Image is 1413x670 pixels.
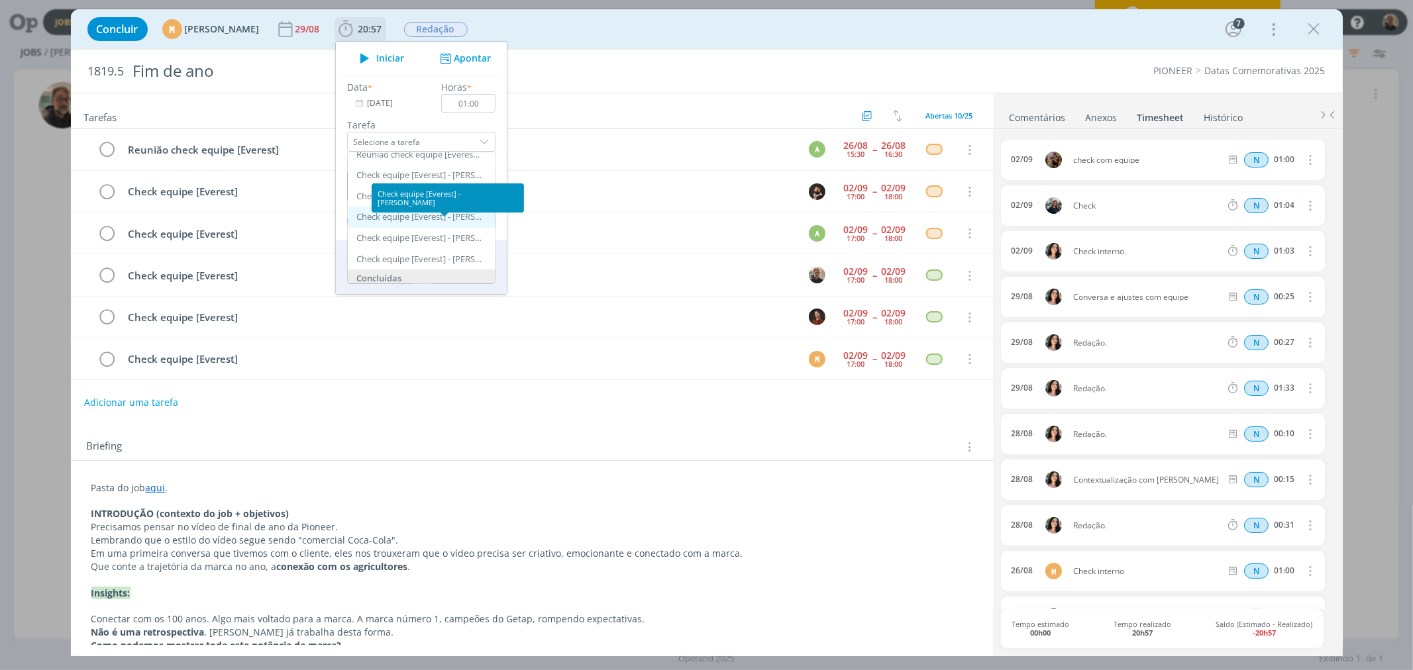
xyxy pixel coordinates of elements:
[91,626,205,638] strong: Não é uma retrospectiva
[83,391,179,414] button: Adicionar uma tarefa
[1045,197,1062,214] img: M
[1011,201,1033,210] div: 02/09
[1244,472,1269,487] div: Horas normais
[71,9,1343,656] div: dialog
[1011,383,1033,393] div: 29/08
[91,481,972,495] p: Pasta do job .
[809,351,825,367] div: M
[1011,292,1033,301] div: 29/08
[123,142,797,158] div: Reunião check equipe [Everest]
[882,183,906,193] div: 02/09
[893,110,902,122] img: arrow-down-up.svg
[127,55,804,87] div: Fim de ano
[1244,152,1269,167] div: Horas normais
[347,118,496,132] label: Tarefa
[356,233,482,244] div: Check equipe [Everest] - [PERSON_NAME]
[1244,198,1269,213] span: N
[1045,608,1062,625] img: M
[1244,381,1269,396] span: N
[844,183,868,193] div: 02/09
[1114,620,1172,637] span: Tempo realizado
[1244,563,1269,579] span: N
[123,267,797,284] div: Check equipe [Everest]
[1223,19,1244,40] button: 7
[427,240,497,262] th: Estimado
[847,193,865,200] div: 17:00
[1011,566,1033,575] div: 26/08
[146,481,166,494] a: aqui
[1274,520,1294,530] div: 00:31
[1045,152,1062,168] img: A
[1045,380,1062,397] img: T
[1274,201,1294,210] div: 01:04
[441,80,467,94] label: Horas
[91,560,972,573] p: Que conte a trajetória da marca no ano, a .
[1244,244,1269,259] div: Horas normais
[1244,472,1269,487] span: N
[808,223,827,243] button: A
[335,19,386,40] button: 20:57
[1068,522,1226,530] span: Redação.
[123,309,797,326] div: Check equipe [Everest]
[847,150,865,158] div: 15:30
[162,19,260,39] button: M[PERSON_NAME]
[84,108,117,124] span: Tarefas
[844,225,868,234] div: 02/09
[808,307,827,327] button: M
[1045,471,1062,488] img: T
[87,17,148,41] button: Concluir
[87,438,123,455] span: Briefing
[1068,293,1226,301] span: Conversa e ajustes com equipe
[1204,105,1244,124] a: Histórico
[926,111,973,120] span: Abertas 10/25
[91,534,972,547] p: Lembrando que o estilo do vídeo segue sendo "comercial Coca-Cola".
[1045,563,1062,579] div: M
[1011,338,1033,347] div: 29/08
[808,349,827,369] button: M
[808,181,827,201] button: D
[873,228,877,238] span: --
[91,547,972,560] p: Em uma primeira conversa que tivemos com o cliente, eles nos trouxeram que o vídeo precisa ser cr...
[1274,383,1294,393] div: 01:33
[1133,628,1153,638] b: 20h57
[882,225,906,234] div: 02/09
[873,145,877,154] span: --
[885,234,903,242] div: 18:00
[91,520,972,534] p: Precisamos pensar no vídeo de final de ano da Pioneer.
[873,354,877,363] span: --
[295,24,323,34] div: 29/08
[844,267,868,276] div: 02/09
[1030,628,1051,638] b: 00h00
[335,41,507,295] ul: 20:57
[882,351,906,360] div: 02/09
[885,318,903,325] div: 18:00
[91,639,342,651] strong: Como podemos mostrar toda esta potência da marca?
[1274,429,1294,438] div: 00:10
[1086,111,1118,124] div: Anexos
[1244,152,1269,167] span: N
[88,64,125,79] span: 1819.5
[348,269,496,288] div: Concluídas
[1274,155,1294,164] div: 01:00
[91,507,289,520] strong: INTRODUÇÃO (contexto do job + objetivos)
[885,150,903,158] div: 16:30
[1011,246,1033,256] div: 02/09
[1274,475,1294,484] div: 00:15
[1244,244,1269,259] span: N
[1244,426,1269,442] div: Horas normais
[1244,289,1269,305] span: N
[1274,566,1294,575] div: 01:00
[162,19,182,39] div: M
[1244,335,1269,350] div: Horas normais
[358,23,382,35] span: 20:57
[277,560,408,573] strong: conexão com os agricultores
[1045,517,1062,534] img: T
[808,140,827,160] button: A
[873,271,877,280] span: --
[1068,339,1226,347] span: Redação.
[1244,518,1269,533] span: N
[356,212,482,222] div: Check equipe [Everest] - [PERSON_NAME]
[1244,335,1269,350] span: N
[1244,563,1269,579] div: Horas normais
[91,612,972,626] p: Conectar com os 100 anos. Algo mais voltado para a marca. A marca número 1, campeões do Getap, ro...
